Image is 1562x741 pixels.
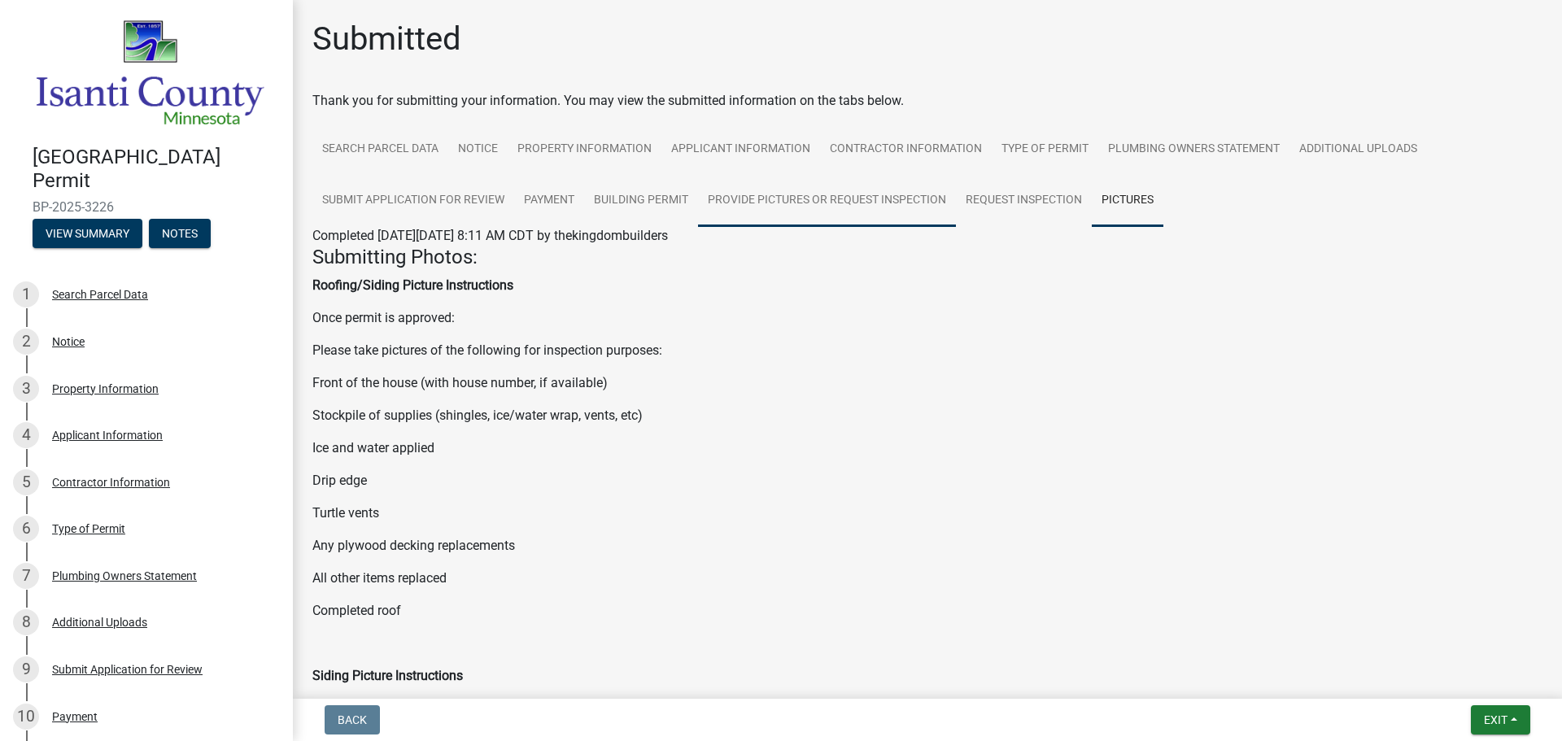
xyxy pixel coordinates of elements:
p: Drip edge [312,471,1542,490]
div: 9 [13,656,39,682]
button: View Summary [33,219,142,248]
a: Type of Permit [992,124,1098,176]
a: Applicant Information [661,124,820,176]
div: Applicant Information [52,429,163,441]
div: 4 [13,422,39,448]
h1: Submitted [312,20,461,59]
img: Isanti County, Minnesota [33,17,267,129]
h4: Submitting Photos: [312,246,1542,269]
a: Plumbing Owners Statement [1098,124,1289,176]
strong: Siding Picture Instructions [312,668,463,683]
p: Ice and water applied [312,438,1542,458]
strong: Roofing/Siding Picture Instructions [312,277,513,293]
p: Front of the house (with house number, if available) [312,373,1542,393]
p: Turtle vents [312,503,1542,523]
div: 5 [13,469,39,495]
a: Payment [514,175,584,227]
button: Notes [149,219,211,248]
div: 10 [13,704,39,730]
button: Exit [1471,705,1530,734]
a: Submit Application for Review [312,175,514,227]
p: All other items replaced [312,569,1542,588]
div: Property Information [52,383,159,394]
a: Request Inspection [956,175,1092,227]
a: Notice [448,124,508,176]
div: Submit Application for Review [52,664,203,675]
a: Contractor Information [820,124,992,176]
div: 2 [13,329,39,355]
a: Provide Pictures or Request Inspection [698,175,956,227]
div: 8 [13,609,39,635]
p: Please take pictures of the following for inspection purposes: [312,341,1542,360]
div: 1 [13,281,39,307]
div: Thank you for submitting your information. You may view the submitted information on the tabs below. [312,91,1542,111]
button: Back [325,705,380,734]
a: Additional Uploads [1289,124,1427,176]
div: Contractor Information [52,477,170,488]
a: Pictures [1092,175,1163,227]
p: Once permit is approved: [312,308,1542,328]
div: Plumbing Owners Statement [52,570,197,582]
div: Payment [52,711,98,722]
h4: [GEOGRAPHIC_DATA] Permit [33,146,280,193]
a: Property Information [508,124,661,176]
div: Type of Permit [52,523,125,534]
wm-modal-confirm: Notes [149,228,211,241]
p: Any plywood decking replacements [312,536,1542,556]
wm-modal-confirm: Summary [33,228,142,241]
div: Search Parcel Data [52,289,148,300]
span: Exit [1484,713,1507,726]
div: 7 [13,563,39,589]
a: Search Parcel Data [312,124,448,176]
div: 6 [13,516,39,542]
div: 3 [13,376,39,402]
span: Completed [DATE][DATE] 8:11 AM CDT by thekingdombuilders [312,228,668,243]
span: BP-2025-3226 [33,199,260,215]
a: Building Permit [584,175,698,227]
span: Back [338,713,367,726]
div: Additional Uploads [52,617,147,628]
div: Notice [52,336,85,347]
p: Stockpile of supplies (shingles, ice/water wrap, vents, etc) [312,406,1542,425]
p: Completed roof [312,601,1542,621]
